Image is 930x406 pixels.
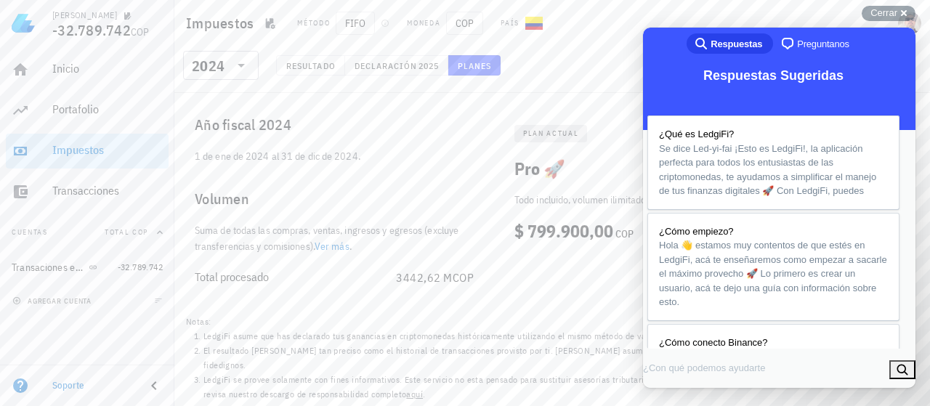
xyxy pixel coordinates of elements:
[6,174,169,209] a: Transacciones
[203,344,918,373] li: El resultado [PERSON_NAME] tan preciso como el historial de transacciones provisto por ti. [PERSO...
[203,373,918,402] li: LedgiFi se provee solamente con fines informativos. Este servicio no esta pensado para sustituir ...
[6,215,169,250] button: CuentasTotal COP
[286,60,336,71] span: Resultado
[192,59,225,73] div: 2024
[203,329,918,344] li: LedgiFi asume que has declarado tus ganancias en criptomonedas históricamente utilizando el mismo...
[183,51,259,80] div: 2024
[446,12,483,35] span: COP
[643,28,915,388] iframe: Help Scout Beacon - Live Chat, Contact Form, and Knowledge Base
[52,62,163,76] div: Inicio
[396,270,453,285] span: 3442,62 M
[52,9,117,21] div: [PERSON_NAME]
[514,219,613,243] span: $ 799.900,00
[52,380,134,391] div: Soporte
[525,15,543,32] div: CO-icon
[195,270,396,284] div: Total procesado
[276,55,345,76] button: Resultado
[354,60,418,71] span: Declaración
[186,12,259,35] h1: Impuestos
[406,389,423,399] a: aquí
[6,250,169,285] a: Transaciones en Binance -32.789.742
[9,293,98,308] button: agregar cuenta
[418,60,439,71] span: 2025
[336,12,375,35] span: FIFO
[501,17,519,29] div: País
[131,25,150,38] span: COP
[448,55,501,76] button: Planes
[4,296,256,405] a: ¿Cómo conecto Binance?
[862,6,915,21] button: Cerrar
[118,261,163,272] span: -32.789.742
[16,309,125,320] span: ¿Cómo conecto Binance?
[183,222,503,254] div: Suma de todas las compras, ventas, ingresos y egresos (excluye transferencias y comisiones). .
[12,12,35,35] img: LedgiFi
[453,270,474,285] span: COP
[514,192,648,208] p: Todo incluido, volumen ilimitado
[52,184,163,198] div: Transacciones
[15,296,92,306] span: agregar cuenta
[105,227,148,237] span: Total COP
[183,148,503,176] div: 1 de ene de 2024 al 31 de dic de 2024.
[52,102,163,116] div: Portafolio
[183,176,503,222] div: Volumen
[315,240,349,253] a: Ver más
[6,52,169,87] a: Inicio
[407,17,440,29] div: Moneda
[615,227,634,240] span: COP
[523,125,578,142] span: plan actual
[6,134,169,169] a: Impuestos
[514,157,565,180] span: Pro 🚀
[345,55,448,76] button: Declaración 2025
[52,20,131,40] span: -32.789.742
[183,102,503,148] div: Año fiscal 2024
[870,7,897,18] span: Cerrar
[6,93,169,128] a: Portafolio
[898,12,921,35] div: avatar
[297,17,330,29] div: Método
[52,143,163,157] div: Impuestos
[12,261,86,274] div: Transaciones en Binance
[174,310,930,406] footer: Notas:
[457,60,492,71] span: Planes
